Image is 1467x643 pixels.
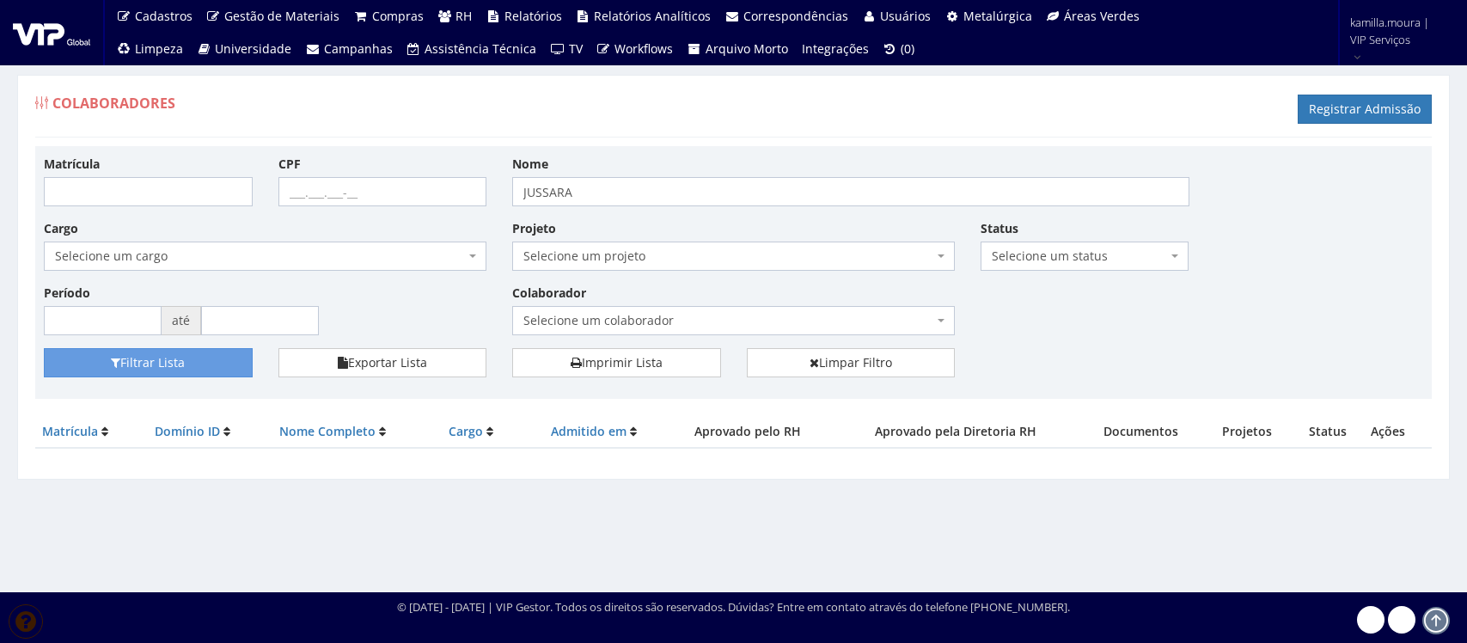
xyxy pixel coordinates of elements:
span: Colaboradores [52,94,175,113]
span: Correspondências [743,8,848,24]
span: Selecione um projeto [512,242,955,271]
a: Arquivo Morto [680,33,795,65]
span: Universidade [215,40,291,57]
a: Workflows [590,33,681,65]
a: Registrar Admissão [1298,95,1432,124]
label: Colaborador [512,285,586,302]
img: logo [13,20,90,46]
label: Nome [512,156,548,173]
a: Assistência Técnica [400,33,544,65]
span: Áreas Verdes [1064,8,1140,24]
label: Matrícula [44,156,100,173]
span: Selecione um status [992,248,1168,265]
label: Status [981,220,1018,237]
span: Cadastros [135,8,193,24]
span: Compras [372,8,424,24]
span: Relatórios Analíticos [594,8,711,24]
span: Arquivo Morto [706,40,788,57]
span: Selecione um cargo [55,248,465,265]
span: Assistência Técnica [425,40,536,57]
th: Aprovado pela Diretoria RH [833,416,1079,448]
label: Período [44,285,90,302]
span: Selecione um colaborador [523,312,933,329]
th: Documentos [1079,416,1203,448]
a: TV [543,33,590,65]
span: Integrações [802,40,869,57]
a: Campanhas [298,33,400,65]
span: Metalúrgica [963,8,1032,24]
th: Status [1292,416,1364,448]
span: Campanhas [324,40,393,57]
button: Exportar Lista [278,348,487,377]
label: CPF [278,156,301,173]
a: Cargo [449,423,483,439]
span: kamilla.moura | VIP Serviços [1350,14,1445,48]
th: Aprovado pelo RH [663,416,832,448]
th: Ações [1364,416,1432,448]
span: Usuários [880,8,931,24]
span: Selecione um colaborador [512,306,955,335]
span: Limpeza [135,40,183,57]
a: Universidade [190,33,299,65]
a: Integrações [795,33,876,65]
span: RH [455,8,472,24]
span: Relatórios [504,8,562,24]
span: Selecione um status [981,242,1189,271]
a: Nome Completo [279,423,376,439]
div: © [DATE] - [DATE] | VIP Gestor. Todos os direitos são reservados. Dúvidas? Entre em contato atrav... [397,599,1070,615]
span: TV [569,40,583,57]
a: (0) [876,33,922,65]
span: Gestão de Materiais [224,8,339,24]
span: Workflows [614,40,673,57]
span: até [162,306,201,335]
a: Domínio ID [155,423,220,439]
span: Selecione um projeto [523,248,933,265]
span: Selecione um cargo [44,242,486,271]
a: Limpar Filtro [747,348,956,377]
label: Projeto [512,220,556,237]
th: Projetos [1202,416,1292,448]
span: (0) [901,40,914,57]
a: Limpeza [109,33,190,65]
a: Matrícula [42,423,98,439]
label: Cargo [44,220,78,237]
a: Imprimir Lista [512,348,721,377]
button: Filtrar Lista [44,348,253,377]
input: ___.___.___-__ [278,177,487,206]
a: Admitido em [551,423,627,439]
